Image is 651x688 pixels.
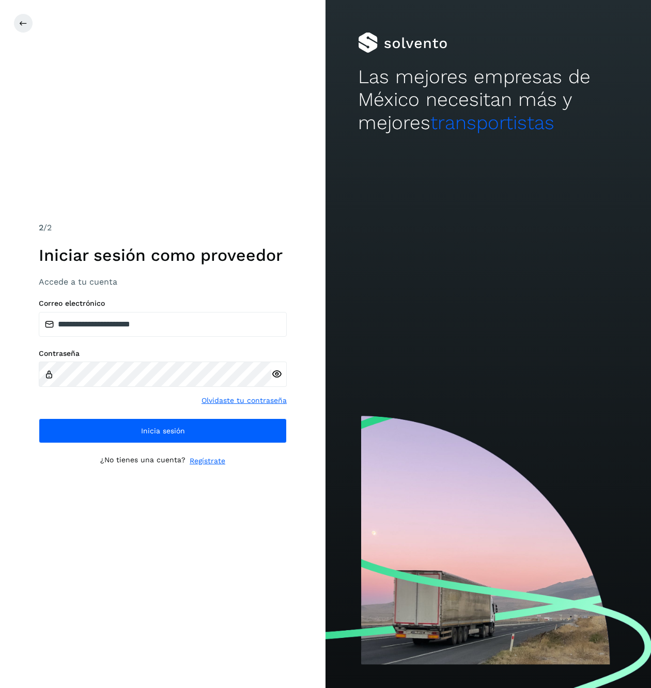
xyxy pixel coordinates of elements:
[430,112,554,134] span: transportistas
[39,245,287,265] h1: Iniciar sesión como proveedor
[39,222,287,234] div: /2
[39,418,287,443] button: Inicia sesión
[141,427,185,434] span: Inicia sesión
[39,299,287,308] label: Correo electrónico
[39,223,43,232] span: 2
[202,395,287,406] a: Olvidaste tu contraseña
[39,349,287,358] label: Contraseña
[358,66,618,134] h2: Las mejores empresas de México necesitan más y mejores
[39,277,287,287] h3: Accede a tu cuenta
[100,456,185,466] p: ¿No tienes una cuenta?
[190,456,225,466] a: Regístrate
